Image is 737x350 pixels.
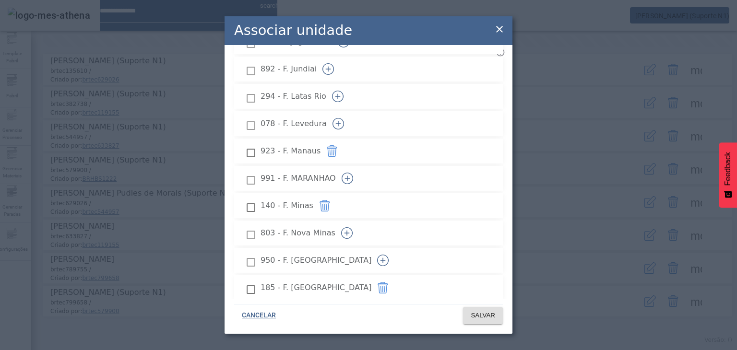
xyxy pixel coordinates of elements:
button: Feedback - Mostrar pesquisa [719,142,737,208]
span: CANCELAR [242,311,276,320]
span: 140 - F. Minas [261,200,313,211]
span: 991 - F. MARANHAO [261,173,336,184]
span: 923 - F. Manaus [261,145,321,157]
span: 185 - F. [GEOGRAPHIC_DATA] [261,282,371,293]
h2: Associar unidade [234,20,352,41]
span: SALVAR [471,311,495,320]
button: CANCELAR [234,307,284,324]
span: 078 - F. Levedura [261,118,327,129]
button: SALVAR [463,307,503,324]
span: 892 - F. Jundiai [261,63,317,75]
span: 294 - F. Latas Rio [261,91,326,102]
span: 950 - F. [GEOGRAPHIC_DATA] [261,255,371,266]
span: 803 - F. Nova Minas [261,227,335,239]
span: Feedback [724,152,732,186]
